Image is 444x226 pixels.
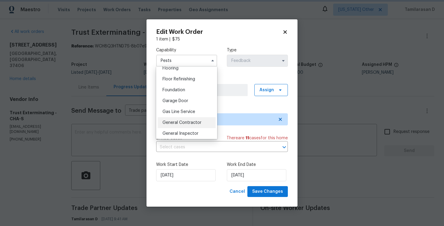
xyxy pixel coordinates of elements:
span: Trust Exterminating - CHA-S [161,116,274,122]
span: Garage Door [162,99,188,103]
input: M/D/YYYY [227,169,286,181]
span: Floor Refinishing [162,77,195,81]
span: Save Changes [252,188,283,195]
input: M/D/YYYY [156,169,216,181]
h2: Edit Work Order [156,29,282,35]
button: Save Changes [247,186,288,197]
label: Work Order Manager [156,76,288,82]
button: Hide options [209,57,216,64]
span: Assign [259,87,274,93]
span: Foundation [162,88,185,92]
div: 1 item | [156,36,288,42]
button: Open [280,143,288,151]
label: Trade Partner [156,106,288,112]
span: General Inspector [162,131,198,136]
label: Work Start Date [156,162,217,168]
label: Work End Date [227,162,288,168]
label: Type [227,47,288,53]
input: Select... [156,55,217,67]
span: $ 75 [172,37,180,41]
button: Cancel [227,186,247,197]
span: Flooring [162,66,179,70]
span: 11 [246,136,249,140]
button: Show options [280,57,287,64]
span: There are case s for this home [227,135,288,141]
span: Gas Line Service [162,110,195,114]
label: Capability [156,47,217,53]
span: Cancel [230,188,245,195]
input: Select... [227,55,288,67]
input: Select cases [156,143,271,152]
span: General Contractor [162,121,201,125]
